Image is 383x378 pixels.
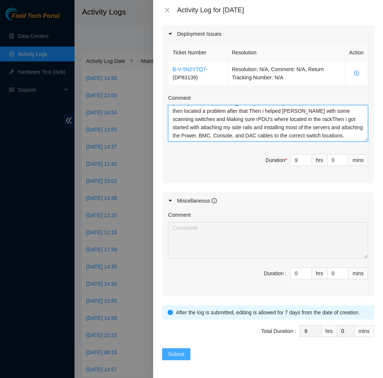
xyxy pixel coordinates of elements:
label: Comment [168,211,191,219]
div: Activity Log for [DATE] [177,6,374,14]
div: mins [348,267,368,279]
a: B-V-5N2YTQ7 [172,66,206,72]
div: Duration : [264,269,287,277]
div: mins [354,325,374,337]
span: Submit [168,350,184,358]
span: close [164,7,170,13]
button: Close [162,7,172,14]
div: After the log is submitted, editing is allowed for 7 days from the date of creation. [176,308,368,317]
th: Action [345,44,368,61]
div: mins [348,154,368,166]
th: Resolution [228,44,345,61]
label: Comment [168,94,191,102]
div: hrs [322,325,337,337]
textarea: Comment [168,105,368,142]
span: caret-right [168,32,172,36]
th: Ticket Number [168,44,228,61]
div: Duration [266,156,287,164]
button: Submit [162,348,190,360]
span: info-circle [212,198,217,203]
textarea: Comment [168,222,368,258]
td: Resolution: N/A, Comment: N/A, Return Tracking Number: N/A [228,61,345,86]
div: Miscellaneous info-circle [162,192,374,209]
div: hrs [312,267,327,279]
span: close-circle [349,71,364,76]
div: Miscellaneous [177,197,217,205]
div: Total Duration : [261,327,296,335]
span: caret-right [168,198,172,203]
div: hrs [312,154,327,166]
span: info-circle [168,310,173,315]
div: Deployment Issues [162,25,374,42]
